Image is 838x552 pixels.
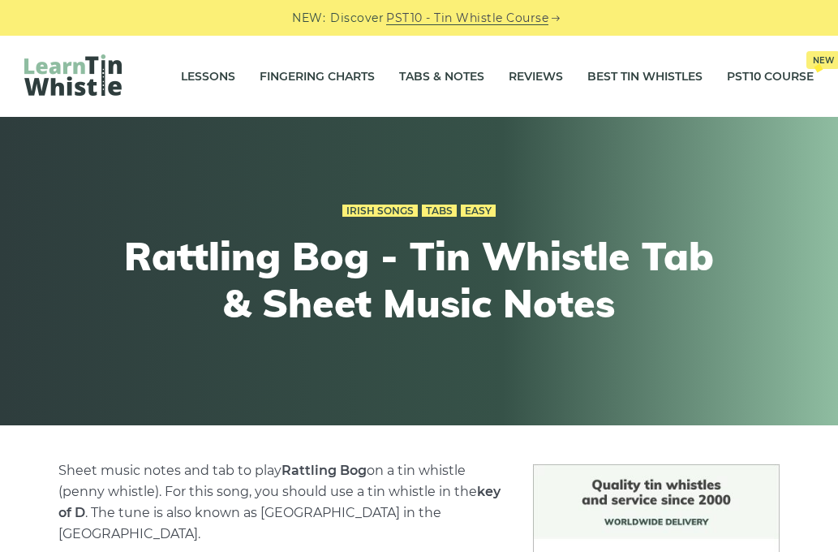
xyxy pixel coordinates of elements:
[281,463,367,478] strong: Rattling Bog
[587,56,703,97] a: Best Tin Whistles
[181,56,235,97] a: Lessons
[422,205,457,218] a: Tabs
[58,460,509,545] p: Sheet music notes and tab to play on a tin whistle (penny whistle). For this song, you should use...
[342,205,418,218] a: Irish Songs
[260,56,375,97] a: Fingering Charts
[727,56,814,97] a: PST10 CourseNew
[461,205,496,218] a: Easy
[24,54,122,96] img: LearnTinWhistle.com
[509,56,563,97] a: Reviews
[399,56,484,97] a: Tabs & Notes
[58,484,501,520] strong: key of D
[121,233,718,326] h1: Rattling Bog - Tin Whistle Tab & Sheet Music Notes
